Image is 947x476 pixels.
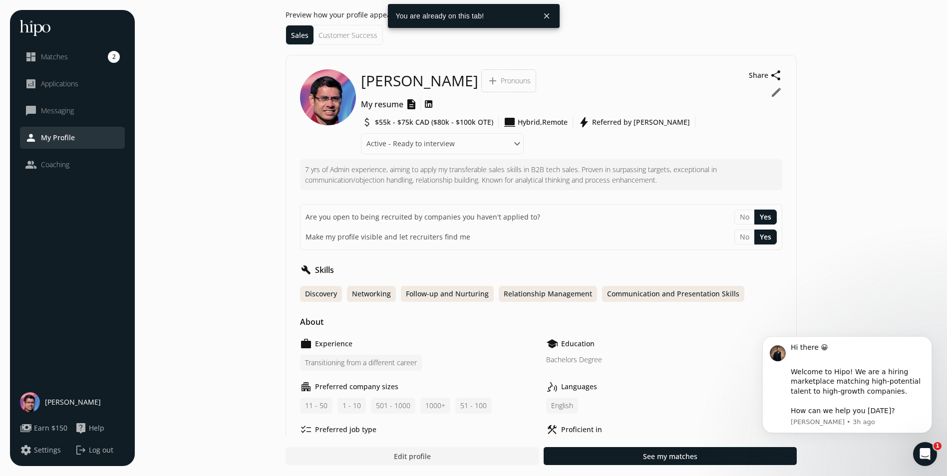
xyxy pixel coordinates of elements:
[770,86,782,98] button: edit
[286,10,797,20] h1: Preview how your profile appears to recruiters
[286,447,539,465] button: Edit profile
[300,316,323,328] h2: About
[306,212,540,222] span: Are you open to being recruited by companies you haven't applied to?
[20,444,70,456] a: settingsSettings
[602,286,744,302] div: Communication and Presentation Skills
[487,75,499,87] span: add
[300,381,312,393] span: apartment
[89,423,104,433] span: Help
[75,422,104,434] button: live_helpHelp
[108,51,120,63] span: 2
[592,117,690,127] span: Referred by [PERSON_NAME]
[25,132,120,144] a: personMy Profile
[25,159,37,171] span: people
[538,7,556,25] button: close
[25,132,37,144] span: person
[41,52,68,62] span: Matches
[300,398,332,414] div: 11 - 50
[754,230,777,244] button: Yes
[75,444,125,456] button: logoutLog out
[300,286,342,302] div: Discovery
[300,69,356,125] img: candidate-image
[20,444,61,456] button: settingsSettings
[749,70,768,80] span: Share
[455,398,492,414] div: 51 - 100
[561,339,595,349] h2: Education
[361,72,478,90] span: [PERSON_NAME]
[34,423,67,433] span: Earn $150
[25,51,120,63] a: dashboardMatches2
[25,78,37,90] span: analytics
[546,424,558,436] span: construction
[544,447,797,465] button: See my matches
[643,451,697,462] span: See my matches
[747,321,947,449] iframe: Intercom notifications message
[300,424,312,436] span: checklist
[306,232,470,242] span: Make my profile visible and let recruiters find me
[20,444,32,456] span: settings
[75,422,125,434] a: live_helpHelp
[25,78,120,90] a: analyticsApplications
[375,117,493,127] span: $55k - $75k CAD ($80k - $100k OTE)
[20,422,70,434] a: paymentsEarn $150
[315,425,376,435] h2: Preferred job type
[388,4,538,28] div: You are already on this tab!
[401,286,494,302] div: Follow-up and Nurturing
[75,444,87,456] span: logout
[25,105,37,117] span: chat_bubble_outline
[420,398,450,414] div: 1000+
[34,445,61,455] span: Settings
[393,451,430,462] span: Edit profile
[578,116,590,128] span: bolt
[20,392,40,412] img: user-photo
[542,117,568,127] span: Remote
[305,164,777,185] p: 7 yrs of Admin experience, aiming to apply my transferable sales skills in B2B tech sales. Proven...
[501,76,531,86] span: Pronouns
[315,264,334,276] h2: Skills
[20,422,32,434] span: payments
[934,442,942,450] span: 1
[561,425,602,435] h2: Proficient in
[546,398,578,414] div: English
[45,397,101,407] span: [PERSON_NAME]
[546,338,558,350] span: school
[300,264,312,276] span: build
[371,398,415,414] div: 501 - 1000
[315,382,398,392] h2: Preferred company sizes
[561,382,597,392] h2: Languages
[734,210,754,225] button: No
[518,117,542,127] span: Hybrid,
[20,422,67,434] button: paymentsEarn $150
[546,355,782,365] div: Bachelors Degree
[25,105,120,117] a: chat_bubble_outlineMessaging
[315,339,352,349] h2: Experience
[361,98,417,110] a: My resumedescription
[314,25,382,44] li: Customer Success
[25,159,120,171] a: peopleCoaching
[300,338,312,350] span: work
[41,160,69,170] span: Coaching
[89,445,113,455] span: Log out
[300,355,422,371] div: Transitioning from a different career
[734,230,754,244] button: No
[405,98,417,110] span: description
[504,116,516,128] span: computer
[347,286,396,302] div: Networking
[361,116,373,128] span: attach_money
[41,79,78,89] span: Applications
[25,51,37,63] span: dashboard
[499,286,597,302] div: Relationship Management
[913,442,937,466] iframe: Intercom live chat
[361,98,403,110] span: My resume
[546,381,558,393] span: voice_selection
[20,20,50,36] img: hh-logo-white
[286,25,314,44] li: Sales
[749,69,782,81] button: Shareshare
[754,210,777,225] button: Yes
[41,106,74,116] span: Messaging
